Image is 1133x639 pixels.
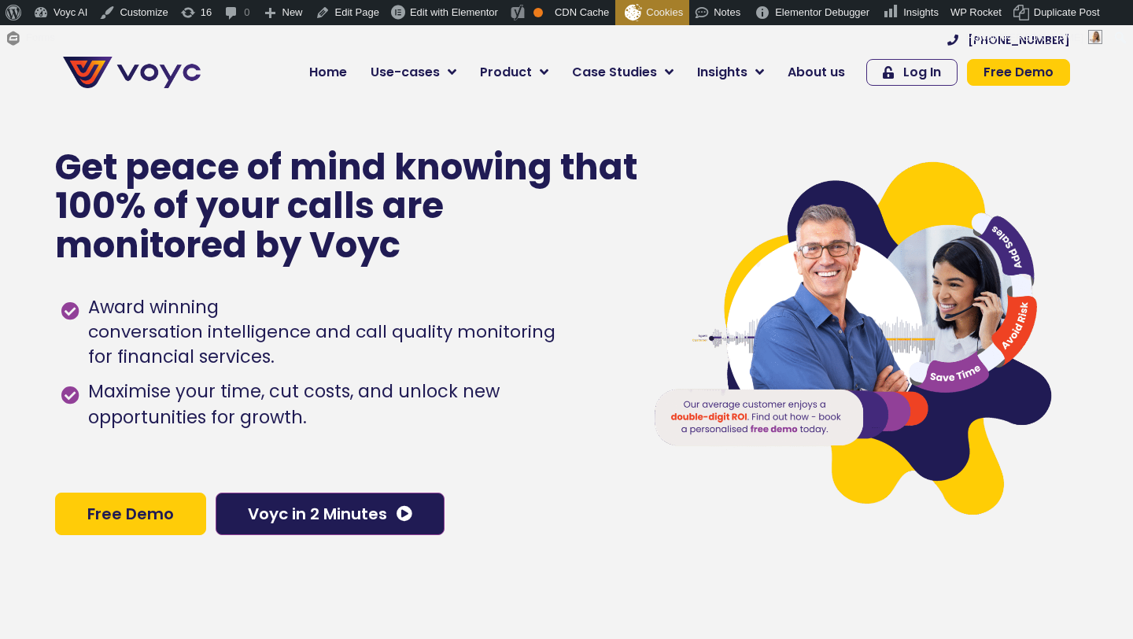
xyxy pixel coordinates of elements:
a: [PHONE_NUMBER] [947,35,1070,46]
span: Free Demo [87,506,174,522]
span: Edit with Elementor [410,6,498,18]
p: Get peace of mind knowing that 100% of your calls are monitored by Voyc [55,148,640,265]
div: OK [533,8,543,17]
a: Voyc in 2 Minutes [216,493,445,535]
span: Insights [697,63,747,82]
span: Product [480,63,532,82]
a: Insights [685,57,776,88]
span: Forms [26,25,55,50]
a: About us [776,57,857,88]
a: Case Studies [560,57,685,88]
span: Maximise your time, cut costs, and unlock new opportunities for growth. [84,379,622,432]
a: Log In [866,59,958,86]
a: Product [468,57,560,88]
span: Case Studies [572,63,657,82]
img: voyc-full-logo [63,57,201,88]
span: [PERSON_NAME] [999,31,1083,43]
span: Free Demo [984,66,1054,79]
a: Howdy, [961,25,1109,50]
a: Free Demo [55,493,206,535]
span: Award winning for financial services. [84,294,555,370]
span: Use-cases [371,63,440,82]
span: Voyc in 2 Minutes [248,506,387,522]
span: Log In [903,66,941,79]
span: About us [788,63,845,82]
a: Use-cases [359,57,468,88]
a: Free Demo [967,59,1070,86]
h1: conversation intelligence and call quality monitoring [88,321,555,344]
a: Home [297,57,359,88]
span: Home [309,63,347,82]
